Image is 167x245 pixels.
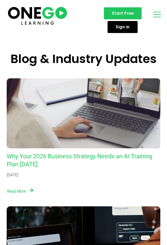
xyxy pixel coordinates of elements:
a: Why Your 2026 Business Strategy Needs an AI Training Plan Today [7,78,160,148]
span: Start Free [112,11,134,15]
a: Start Free [104,7,142,19]
button: open-menu [152,10,160,22]
a: Why Your 2026 Business Strategy Needs an AI Training Plan [DATE] [7,153,152,168]
a: Read More [7,188,34,195]
a: Sign in [108,21,138,33]
h2: Blog & Industry Updates [7,53,160,65]
span: Sign in [116,25,130,29]
div: [DATE] [7,172,18,178]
